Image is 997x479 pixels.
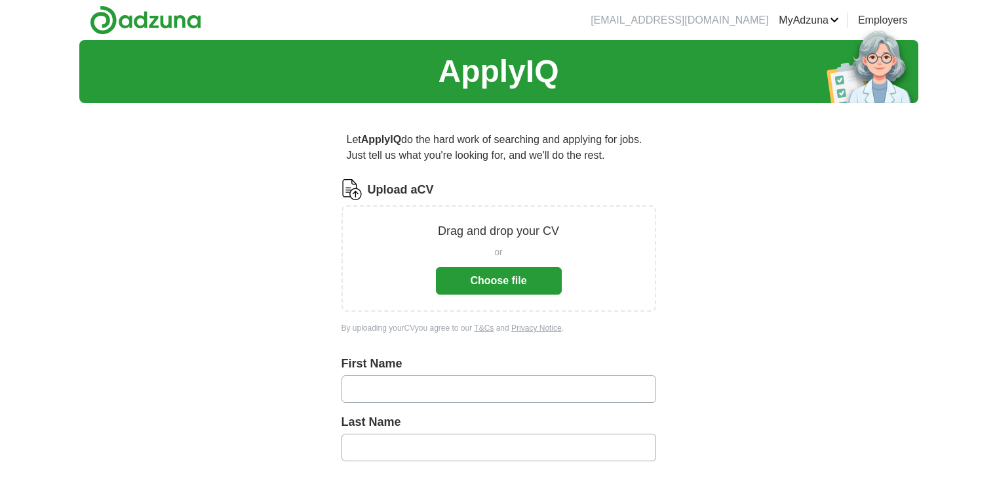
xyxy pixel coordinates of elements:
[474,323,494,333] a: T&Cs
[342,413,656,431] label: Last Name
[494,245,502,259] span: or
[438,222,559,240] p: Drag and drop your CV
[438,48,558,95] h1: ApplyIQ
[436,267,562,295] button: Choose file
[342,127,656,169] p: Let do the hard work of searching and applying for jobs. Just tell us what you're looking for, an...
[591,12,768,28] li: [EMAIL_ADDRESS][DOMAIN_NAME]
[511,323,562,333] a: Privacy Notice
[779,12,839,28] a: MyAdzuna
[342,355,656,373] label: First Name
[342,179,362,200] img: CV Icon
[90,5,201,35] img: Adzuna logo
[342,322,656,334] div: By uploading your CV you agree to our and .
[361,134,401,145] strong: ApplyIQ
[368,181,434,199] label: Upload a CV
[858,12,908,28] a: Employers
